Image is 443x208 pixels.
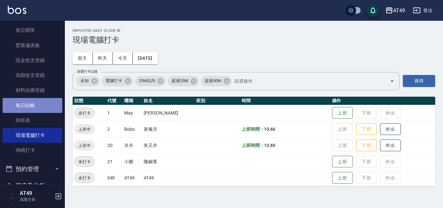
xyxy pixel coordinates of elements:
button: 今天 [113,52,133,64]
td: 20 [106,137,123,153]
div: 25M以內 [135,76,166,86]
span: 未知 [77,78,93,84]
span: 未打卡 [75,110,94,116]
img: Logo [8,6,26,14]
button: 登出 [410,5,435,17]
span: 超過50M [201,78,225,84]
a: 材料自購登錄 [3,83,62,98]
td: AT49 [123,170,142,186]
button: AT49 [383,4,408,17]
button: 下班 [356,123,377,135]
h5: AT49 [20,190,53,197]
span: 上班中 [74,126,95,133]
td: Bobo [123,121,142,137]
th: 操作 [330,97,435,105]
button: 下班 [356,140,377,152]
a: 每日結帳 [3,98,62,113]
span: 未打卡 [75,158,94,165]
td: 小樂 [123,153,142,170]
span: 上班中 [74,142,95,149]
a: 高階收支登錄 [3,68,62,83]
span: 25M以內 [135,78,159,84]
button: 搜尋 [403,75,435,87]
td: 卉卉 [123,137,142,153]
div: 超過25M [168,76,199,86]
button: 昨天 [93,52,113,64]
button: 上班 [332,172,353,184]
button: Open [387,76,397,86]
span: 10:49 [264,143,275,148]
b: 上班時間： [242,127,264,132]
span: 電腦打卡 [102,78,126,84]
th: 代號 [106,97,123,105]
td: May [123,105,142,121]
th: 狀態 [73,97,106,105]
td: 2 [106,121,123,137]
button: 報表及分析 [3,177,62,194]
a: 掃碼打卡 [3,143,62,158]
h2: Employee Daily Clock In [73,29,435,33]
span: 10:46 [264,127,275,132]
th: 姓名 [142,97,195,105]
div: AT49 [393,6,405,15]
div: 電腦打卡 [102,76,133,86]
div: 超過50M [201,76,232,86]
td: [PERSON_NAME] [142,105,195,121]
button: save [366,4,379,17]
td: 049 [106,170,123,186]
th: 班別 [195,97,240,105]
img: Person [5,190,18,203]
th: 時間 [240,97,330,105]
a: 現金收支登錄 [3,53,62,68]
th: 暱稱 [123,97,142,105]
td: 1 [106,105,123,121]
button: 外出 [380,123,401,135]
button: 外出 [380,140,401,152]
span: 未打卡 [75,175,94,181]
td: 黃褓月 [142,121,195,137]
button: 上班 [332,156,353,168]
td: 21 [106,153,123,170]
a: 現場電腦打卡 [3,128,62,143]
button: 上班 [332,107,353,119]
button: 前天 [73,52,93,64]
b: 上班時間： [242,143,264,148]
a: 排班表 [3,113,62,128]
a: 座位開單 [3,23,62,38]
h3: 現場電腦打卡 [73,35,435,44]
input: 篩選條件 [233,75,378,87]
label: 篩選打卡記錄 [77,69,98,74]
td: 朱又卉 [142,137,195,153]
button: 預約管理 [3,161,62,177]
td: 陳婉菁 [142,153,195,170]
span: 超過25M [168,78,192,84]
button: [DATE] [133,52,157,64]
p: 高階主管 [20,197,53,202]
div: 未知 [77,76,100,86]
a: 營業儀表板 [3,38,62,53]
td: AT49 [142,170,195,186]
